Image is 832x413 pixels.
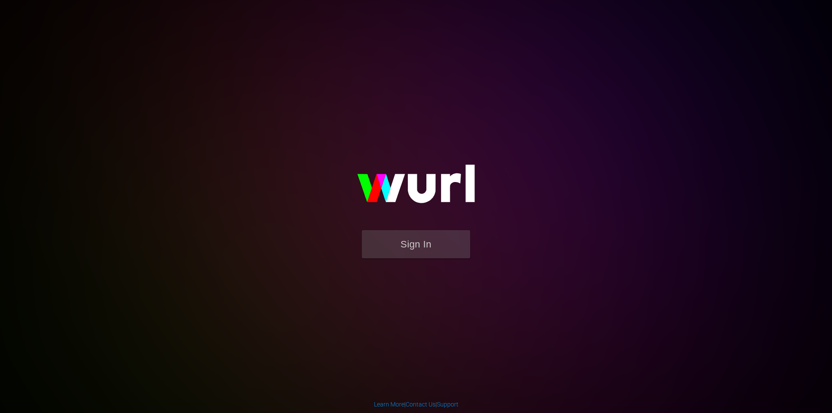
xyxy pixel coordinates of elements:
button: Sign In [362,230,470,258]
div: | | [374,400,458,409]
a: Contact Us [406,401,435,408]
a: Learn More [374,401,404,408]
img: wurl-logo-on-black-223613ac3d8ba8fe6dc639794a292ebdb59501304c7dfd60c99c58986ef67473.svg [329,146,503,230]
a: Support [437,401,458,408]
